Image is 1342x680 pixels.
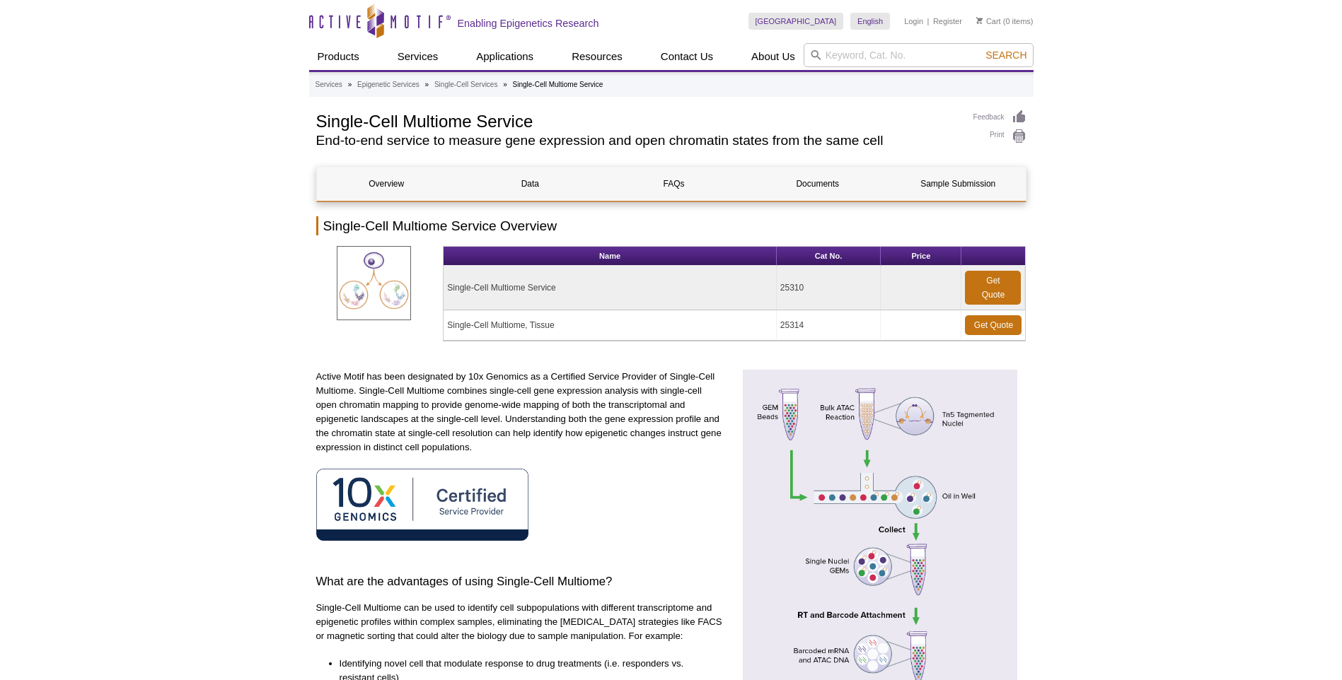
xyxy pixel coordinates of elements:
[316,110,959,131] h1: Single-Cell Multiome Service
[316,216,1026,235] h2: Single-Cell Multiome Service Overview
[976,17,983,24] img: Your Cart
[444,310,776,341] td: Single-Cell Multiome, Tissue
[748,167,887,201] a: Documents
[743,43,804,70] a: About Us
[933,16,962,26] a: Register
[777,310,881,341] td: 25314
[316,469,528,540] img: 10X Genomics Certified Service Provider
[458,17,599,30] h2: Enabling Epigenetics Research
[804,43,1034,67] input: Keyword, Cat. No.
[316,370,724,455] p: Active Motif has been designated by 10x Genomics as a Certified Service Provider of Single-Cell M...
[316,78,342,91] a: Services
[904,16,923,26] a: Login
[316,134,959,147] h2: End-to-end service to measure gene expression and open chromatin states from the same cell​
[461,167,600,201] a: Data
[316,573,724,590] h3: What are the advantages of using Single-Cell Multiome?​
[513,81,603,88] li: Single-Cell Multiome Service
[981,49,1031,61] button: Search
[985,49,1026,61] span: Search
[881,247,961,266] th: Price
[348,81,352,88] li: »
[976,16,1001,26] a: Cart
[316,601,724,643] p: Single-Cell Multiome can be used to identify cell subpopulations with different transcriptome and...
[850,13,890,30] a: English
[389,43,447,70] a: Services
[604,167,744,201] a: FAQs
[777,247,881,266] th: Cat No.
[357,78,420,91] a: Epigenetic Services
[965,315,1022,335] a: Get Quote
[891,167,1024,201] a: Sample Submission
[973,110,1026,125] a: Feedback
[337,246,411,320] img: Single-Cell Multiome Service
[444,247,776,266] th: Name
[976,13,1034,30] li: (0 items)
[444,266,776,310] td: Single-Cell Multiome Service
[503,81,507,88] li: »
[425,81,429,88] li: »
[973,129,1026,144] a: Print
[317,167,456,201] a: Overview
[652,43,722,70] a: Contact Us
[777,266,881,310] td: 25310
[309,43,368,70] a: Products
[468,43,542,70] a: Applications
[748,13,844,30] a: [GEOGRAPHIC_DATA]
[927,13,930,30] li: |
[434,78,497,91] a: Single-Cell Services
[563,43,631,70] a: Resources
[965,271,1021,305] a: Get Quote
